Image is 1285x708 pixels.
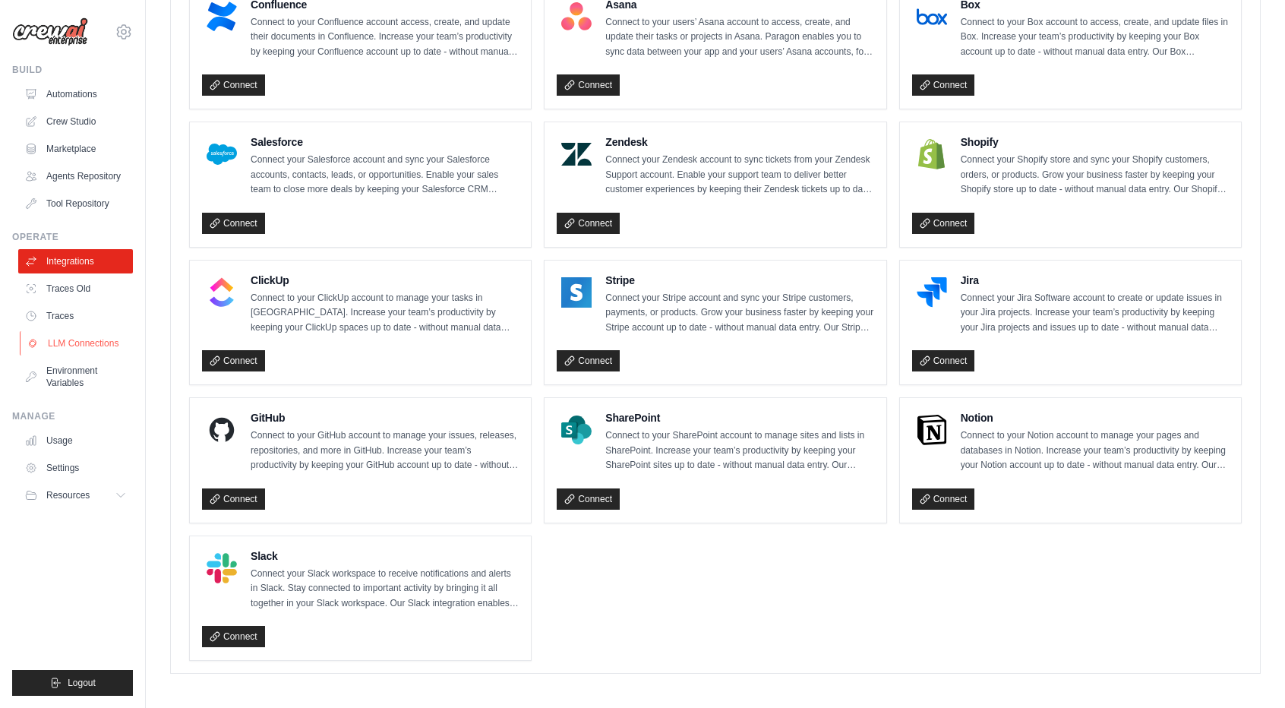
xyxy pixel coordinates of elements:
[605,134,873,150] h4: Zendesk
[561,139,592,169] img: Zendesk Logo
[251,153,519,198] p: Connect your Salesforce account and sync your Salesforce accounts, contacts, leads, or opportunit...
[46,489,90,501] span: Resources
[961,291,1229,336] p: Connect your Jira Software account to create or update issues in your Jira projects. Increase you...
[12,231,133,243] div: Operate
[561,415,592,445] img: SharePoint Logo
[68,677,96,689] span: Logout
[912,350,975,371] a: Connect
[605,15,873,60] p: Connect to your users’ Asana account to access, create, and update their tasks or projects in Asa...
[605,291,873,336] p: Connect your Stripe account and sync your Stripe customers, payments, or products. Grow your busi...
[18,456,133,480] a: Settings
[18,483,133,507] button: Resources
[12,410,133,422] div: Manage
[251,548,519,564] h4: Slack
[912,213,975,234] a: Connect
[557,350,620,371] a: Connect
[202,488,265,510] a: Connect
[605,153,873,198] p: Connect your Zendesk account to sync tickets from your Zendesk Support account. Enable your suppo...
[207,139,237,169] img: Salesforce Logo
[251,291,519,336] p: Connect to your ClickUp account to manage your tasks in [GEOGRAPHIC_DATA]. Increase your team’s p...
[207,2,237,32] img: Confluence Logo
[961,153,1229,198] p: Connect your Shopify store and sync your Shopify customers, orders, or products. Grow your busine...
[202,350,265,371] a: Connect
[18,304,133,328] a: Traces
[18,359,133,395] a: Environment Variables
[251,567,519,612] p: Connect your Slack workspace to receive notifications and alerts in Slack. Stay connected to impo...
[251,273,519,288] h4: ClickUp
[961,134,1229,150] h4: Shopify
[605,410,873,425] h4: SharePoint
[207,277,237,308] img: ClickUp Logo
[961,428,1229,473] p: Connect to your Notion account to manage your pages and databases in Notion. Increase your team’s...
[20,331,134,356] a: LLM Connections
[207,553,237,583] img: Slack Logo
[557,488,620,510] a: Connect
[251,428,519,473] p: Connect to your GitHub account to manage your issues, releases, repositories, and more in GitHub....
[912,488,975,510] a: Connect
[961,273,1229,288] h4: Jira
[251,134,519,150] h4: Salesforce
[251,410,519,425] h4: GitHub
[605,273,873,288] h4: Stripe
[605,428,873,473] p: Connect to your SharePoint account to manage sites and lists in SharePoint. Increase your team’s ...
[18,191,133,216] a: Tool Repository
[557,74,620,96] a: Connect
[18,109,133,134] a: Crew Studio
[12,64,133,76] div: Build
[12,670,133,696] button: Logout
[961,410,1229,425] h4: Notion
[207,415,237,445] img: GitHub Logo
[251,15,519,60] p: Connect to your Confluence account access, create, and update their documents in Confluence. Incr...
[917,139,947,169] img: Shopify Logo
[961,15,1229,60] p: Connect to your Box account to access, create, and update files in Box. Increase your team’s prod...
[202,626,265,647] a: Connect
[917,2,947,32] img: Box Logo
[912,74,975,96] a: Connect
[18,428,133,453] a: Usage
[917,415,947,445] img: Notion Logo
[18,249,133,273] a: Integrations
[557,213,620,234] a: Connect
[561,277,592,308] img: Stripe Logo
[12,17,88,46] img: Logo
[202,74,265,96] a: Connect
[18,164,133,188] a: Agents Repository
[18,82,133,106] a: Automations
[561,2,592,32] img: Asana Logo
[18,137,133,161] a: Marketplace
[917,277,947,308] img: Jira Logo
[18,277,133,301] a: Traces Old
[202,213,265,234] a: Connect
